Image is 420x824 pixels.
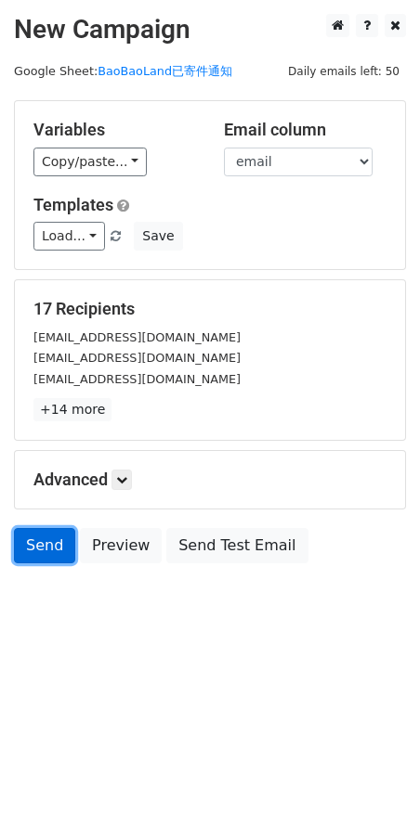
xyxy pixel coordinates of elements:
[33,470,387,490] h5: Advanced
[282,64,406,78] a: Daily emails left: 50
[282,61,406,82] span: Daily emails left: 50
[33,351,241,365] small: [EMAIL_ADDRESS][DOMAIN_NAME]
[98,64,232,78] a: BaoBaoLand已寄件通知
[33,330,241,344] small: [EMAIL_ADDRESS][DOMAIN_NAME]
[14,528,75,563] a: Send
[224,120,387,140] h5: Email column
[33,195,113,214] a: Templates
[33,372,241,386] small: [EMAIL_ADDRESS][DOMAIN_NAME]
[33,299,387,319] h5: 17 Recipients
[134,222,182,251] button: Save
[33,398,112,421] a: +14 more
[33,120,196,140] h5: Variables
[14,14,406,45] h2: New Campaign
[33,148,147,176] a: Copy/paste...
[14,64,232,78] small: Google Sheet:
[166,528,308,563] a: Send Test Email
[80,528,162,563] a: Preview
[33,222,105,251] a: Load...
[327,735,420,824] iframe: Chat Widget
